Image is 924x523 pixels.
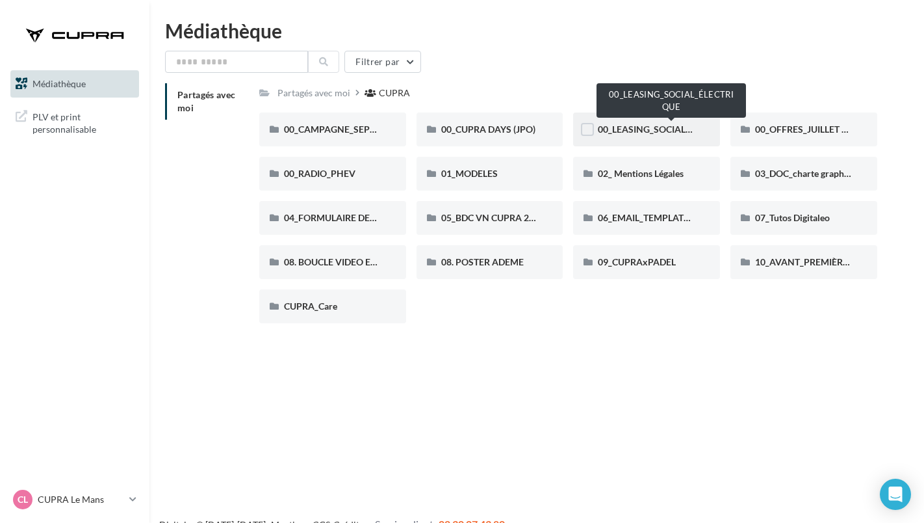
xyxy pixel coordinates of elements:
[441,124,535,135] span: 00_CUPRA DAYS (JPO)
[10,487,139,512] a: CL CUPRA Le Mans
[284,168,355,179] span: 00_RADIO_PHEV
[284,212,477,223] span: 04_FORMULAIRE DES DEMANDES CRÉATIVES
[32,78,86,89] span: Médiathèque
[165,21,908,40] div: Médiathèque
[598,168,684,179] span: 02_ Mentions Légales
[38,493,124,506] p: CUPRA Le Mans
[441,212,545,223] span: 05_BDC VN CUPRA 2024
[598,212,749,223] span: 06_EMAIL_TEMPLATE HTML CUPRA
[597,83,746,118] div: 00_LEASING_SOCIAL_ÉLECTRIQUE
[8,103,142,141] a: PLV et print personnalisable
[379,87,410,100] div: CUPRA
[755,212,830,223] span: 07_Tutos Digitaleo
[177,89,236,113] span: Partagés avec moi
[277,87,350,100] div: Partagés avec moi
[18,493,28,506] span: CL
[880,479,911,510] div: Open Intercom Messenger
[284,256,456,267] span: 08. BOUCLE VIDEO ECRAN SHOWROOM
[441,168,498,179] span: 01_MODELES
[32,108,134,136] span: PLV et print personnalisable
[598,256,676,267] span: 09_CUPRAxPADEL
[8,70,142,98] a: Médiathèque
[344,51,421,73] button: Filtrer par
[441,256,524,267] span: 08. POSTER ADEME
[284,124,405,135] span: 00_CAMPAGNE_SEPTEMBRE
[284,301,337,312] span: CUPRA_Care
[755,124,867,135] span: 00_OFFRES_JUILLET AOÛT
[598,124,743,135] span: 00_LEASING_SOCIAL_ÉLECTRIQUE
